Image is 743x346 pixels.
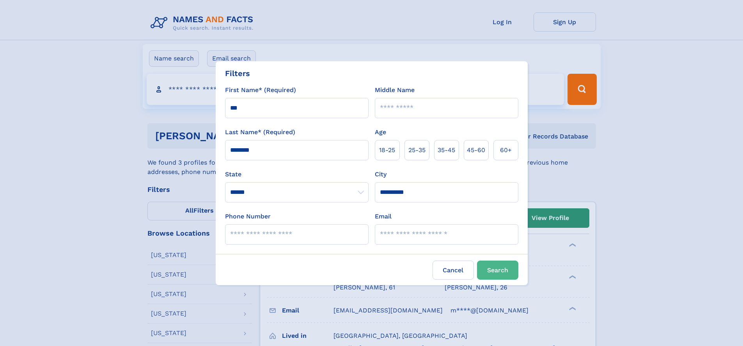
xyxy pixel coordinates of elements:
[438,145,455,155] span: 35‑45
[225,212,271,221] label: Phone Number
[225,170,369,179] label: State
[225,67,250,79] div: Filters
[375,212,392,221] label: Email
[225,128,295,137] label: Last Name* (Required)
[433,261,474,280] label: Cancel
[477,261,518,280] button: Search
[375,170,387,179] label: City
[408,145,426,155] span: 25‑35
[379,145,395,155] span: 18‑25
[500,145,512,155] span: 60+
[375,128,386,137] label: Age
[225,85,296,95] label: First Name* (Required)
[375,85,415,95] label: Middle Name
[467,145,485,155] span: 45‑60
